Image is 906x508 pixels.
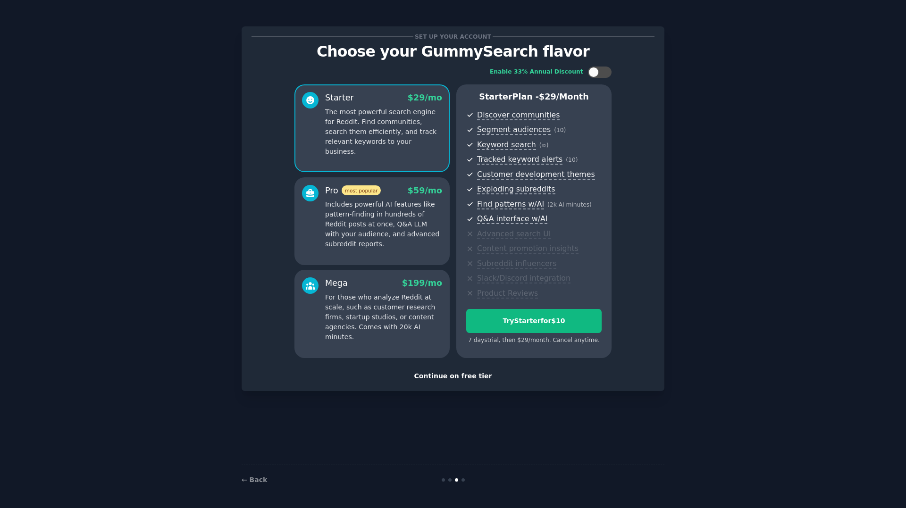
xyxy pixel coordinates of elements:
[342,185,381,195] span: most popular
[466,336,602,345] div: 7 days trial, then $ 29 /month . Cancel anytime.
[408,186,442,195] span: $ 59 /mo
[325,277,348,289] div: Mega
[325,292,442,342] p: For those who analyze Reddit at scale, such as customer research firms, startup studios, or conte...
[477,229,551,239] span: Advanced search UI
[325,107,442,157] p: The most powerful search engine for Reddit. Find communities, search them efficiently, and track ...
[539,142,549,149] span: ( ∞ )
[477,110,560,120] span: Discover communities
[413,32,493,42] span: Set up your account
[477,289,538,299] span: Product Reviews
[252,371,654,381] div: Continue on free tier
[490,68,583,76] div: Enable 33% Annual Discount
[325,92,354,104] div: Starter
[477,125,551,135] span: Segment audiences
[554,127,566,133] span: ( 10 )
[477,259,556,269] span: Subreddit influencers
[477,200,544,209] span: Find patterns w/AI
[477,170,595,180] span: Customer development themes
[477,214,547,224] span: Q&A interface w/AI
[466,309,602,333] button: TryStarterfor$10
[477,140,536,150] span: Keyword search
[477,155,562,165] span: Tracked keyword alerts
[325,185,381,197] div: Pro
[467,316,601,326] div: Try Starter for $10
[477,274,570,283] span: Slack/Discord integration
[539,92,589,101] span: $ 29 /month
[566,157,578,163] span: ( 10 )
[408,93,442,102] span: $ 29 /mo
[547,201,592,208] span: ( 2k AI minutes )
[477,244,579,254] span: Content promotion insights
[402,278,442,288] span: $ 199 /mo
[466,91,602,103] p: Starter Plan -
[325,200,442,249] p: Includes powerful AI features like pattern-finding in hundreds of Reddit posts at once, Q&A LLM w...
[477,184,555,194] span: Exploding subreddits
[242,476,267,483] a: ← Back
[252,43,654,60] p: Choose your GummySearch flavor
